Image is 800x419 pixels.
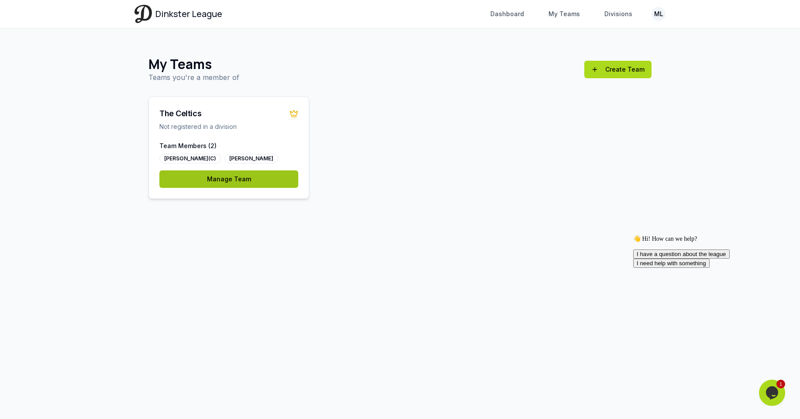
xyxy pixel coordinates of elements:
[630,232,787,375] iframe: chat widget
[3,4,67,10] span: 👋 Hi! How can we help?
[759,380,787,406] iframe: chat widget
[159,107,201,120] div: The Celtics
[3,3,161,36] div: 👋 Hi! How can we help?I have a question about the leagueI need help with something
[134,5,222,23] a: Dinkster League
[159,170,298,188] a: Manage Team
[159,142,298,150] p: Team Members ( 2 )
[159,122,298,131] p: Not registered in a division
[652,7,666,21] button: ML
[543,6,585,22] a: My Teams
[3,18,100,27] button: I have a question about the league
[148,56,239,72] h1: My Teams
[584,61,652,78] a: Create Team
[485,6,529,22] a: Dashboard
[599,6,638,22] a: Divisions
[134,5,152,23] img: Dinkster
[155,8,222,20] span: Dinkster League
[159,154,221,163] div: [PERSON_NAME] (C)
[224,154,278,163] div: [PERSON_NAME]
[148,72,239,83] p: Teams you're a member of
[3,27,80,36] button: I need help with something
